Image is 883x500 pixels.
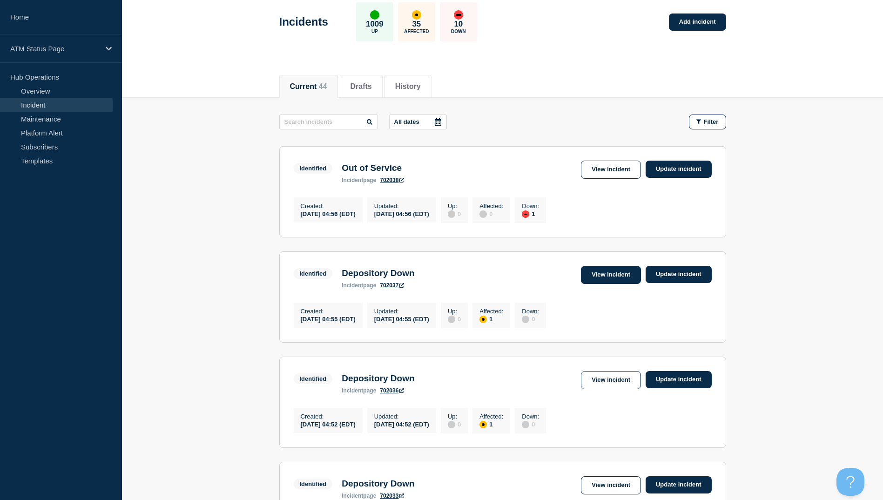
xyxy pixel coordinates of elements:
p: 1009 [366,20,384,29]
iframe: Help Scout Beacon - Open [836,468,864,496]
a: View incident [581,371,641,389]
span: 44 [319,82,327,90]
div: [DATE] 04:55 (EDT) [301,315,356,323]
a: Update incident [646,266,712,283]
div: affected [412,10,421,20]
div: 0 [448,209,461,218]
a: 702037 [380,282,404,289]
p: Created : [301,413,356,420]
button: Filter [689,115,726,129]
div: 0 [479,209,503,218]
p: Created : [301,308,356,315]
span: incident [342,282,363,289]
div: disabled [448,421,455,428]
p: page [342,387,376,394]
div: disabled [448,210,455,218]
div: 0 [448,420,461,428]
p: Up [371,29,378,34]
h1: Incidents [279,15,328,28]
a: Add incident [669,14,726,31]
div: [DATE] 04:55 (EDT) [374,315,429,323]
div: down [522,210,529,218]
div: 1 [479,315,503,323]
p: page [342,282,376,289]
span: Filter [704,118,719,125]
p: Affected [404,29,429,34]
p: 10 [454,20,463,29]
a: Update incident [646,161,712,178]
p: Affected : [479,413,503,420]
div: affected [479,421,487,428]
a: View incident [581,476,641,494]
p: 35 [412,20,421,29]
span: Identified [294,373,333,384]
a: View incident [581,161,641,179]
a: 702033 [380,493,404,499]
h3: Out of Service [342,163,404,173]
div: 0 [448,315,461,323]
div: up [370,10,379,20]
h3: Depository Down [342,268,414,278]
div: [DATE] 04:52 (EDT) [374,420,429,428]
div: disabled [448,316,455,323]
h3: Depository Down [342,479,414,489]
p: Updated : [374,413,429,420]
span: incident [342,177,363,183]
div: disabled [522,316,529,323]
span: Identified [294,479,333,489]
input: Search incidents [279,115,378,129]
p: Up : [448,308,461,315]
div: [DATE] 04:56 (EDT) [301,209,356,217]
p: Down : [522,203,539,209]
p: Down [451,29,466,34]
span: incident [342,387,363,394]
p: Affected : [479,308,503,315]
div: [DATE] 04:56 (EDT) [374,209,429,217]
div: 1 [522,209,539,218]
button: Drafts [351,82,372,91]
p: Down : [522,308,539,315]
a: 702036 [380,387,404,394]
div: [DATE] 04:52 (EDT) [301,420,356,428]
a: View incident [581,266,641,284]
div: disabled [522,421,529,428]
p: page [342,177,376,183]
a: Update incident [646,371,712,388]
h3: Depository Down [342,373,414,384]
div: down [454,10,463,20]
div: disabled [479,210,487,218]
button: All dates [389,115,447,129]
button: Current 44 [290,82,327,91]
a: Update incident [646,476,712,493]
p: All dates [394,118,419,125]
p: Down : [522,413,539,420]
span: Identified [294,268,333,279]
p: ATM Status Page [10,45,100,53]
p: Affected : [479,203,503,209]
div: 0 [522,420,539,428]
span: Identified [294,163,333,174]
p: page [342,493,376,499]
span: incident [342,493,363,499]
p: Up : [448,203,461,209]
p: Created : [301,203,356,209]
a: 702038 [380,177,404,183]
div: affected [479,316,487,323]
div: 1 [479,420,503,428]
p: Up : [448,413,461,420]
p: Updated : [374,308,429,315]
div: 0 [522,315,539,323]
button: History [395,82,421,91]
p: Updated : [374,203,429,209]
